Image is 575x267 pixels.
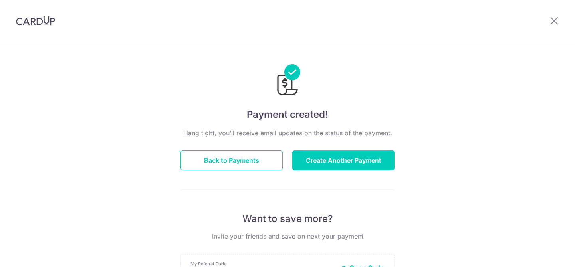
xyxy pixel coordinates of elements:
[180,212,395,225] p: Want to save more?
[190,261,335,267] p: My Referral Code
[180,150,283,170] button: Back to Payments
[292,150,395,170] button: Create Another Payment
[180,107,395,122] h4: Payment created!
[16,16,55,26] img: CardUp
[275,64,300,98] img: Payments
[180,231,395,241] p: Invite your friends and save on next your payment
[180,128,395,138] p: Hang tight, you’ll receive email updates on the status of the payment.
